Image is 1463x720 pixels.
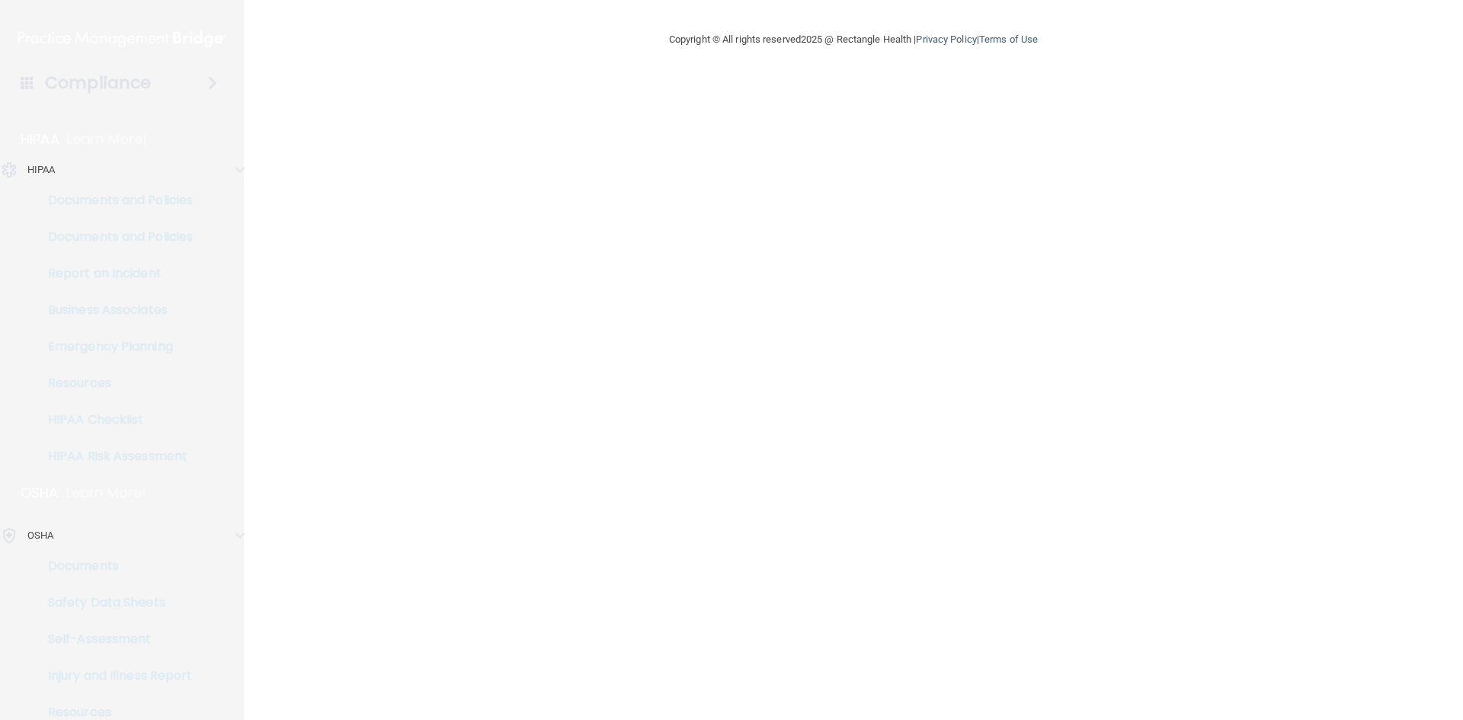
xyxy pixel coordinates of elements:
[575,15,1132,64] div: Copyright © All rights reserved 2025 @ Rectangle Health | |
[10,558,218,574] p: Documents
[916,34,976,45] a: Privacy Policy
[10,632,218,647] p: Self-Assessment
[21,484,59,502] p: OSHA
[18,24,226,54] img: PMB logo
[979,34,1038,45] a: Terms of Use
[66,484,147,502] p: Learn More!
[10,376,218,391] p: Resources
[21,130,59,149] p: HIPAA
[67,130,148,149] p: Learn More!
[10,668,218,683] p: Injury and Illness Report
[10,193,218,208] p: Documents and Policies
[10,302,218,318] p: Business Associates
[10,595,218,610] p: Safety Data Sheets
[10,266,218,281] p: Report an Incident
[27,526,53,545] p: OSHA
[27,161,56,179] p: HIPAA
[45,72,151,94] h4: Compliance
[10,449,218,464] p: HIPAA Risk Assessment
[10,229,218,245] p: Documents and Policies
[10,339,218,354] p: Emergency Planning
[10,705,218,720] p: Resources
[10,412,218,427] p: HIPAA Checklist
